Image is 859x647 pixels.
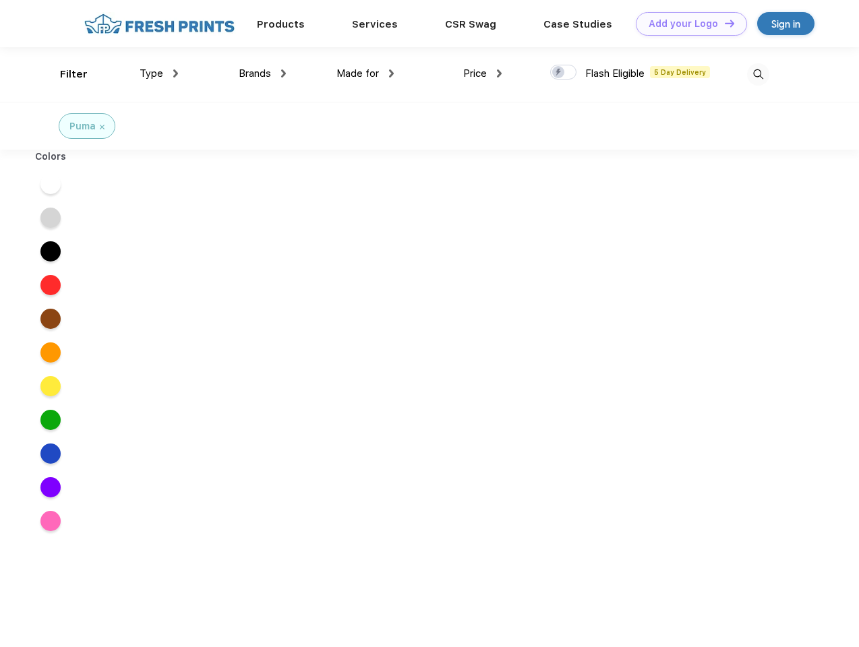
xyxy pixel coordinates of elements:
[497,69,502,78] img: dropdown.png
[463,67,487,80] span: Price
[725,20,734,27] img: DT
[60,67,88,82] div: Filter
[757,12,814,35] a: Sign in
[585,67,645,80] span: Flash Eligible
[747,63,769,86] img: desktop_search.svg
[649,18,718,30] div: Add your Logo
[445,18,496,30] a: CSR Swag
[100,125,105,129] img: filter_cancel.svg
[257,18,305,30] a: Products
[25,150,77,164] div: Colors
[173,69,178,78] img: dropdown.png
[140,67,163,80] span: Type
[352,18,398,30] a: Services
[69,119,96,133] div: Puma
[771,16,800,32] div: Sign in
[650,66,710,78] span: 5 Day Delivery
[239,67,271,80] span: Brands
[336,67,379,80] span: Made for
[80,12,239,36] img: fo%20logo%202.webp
[389,69,394,78] img: dropdown.png
[281,69,286,78] img: dropdown.png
